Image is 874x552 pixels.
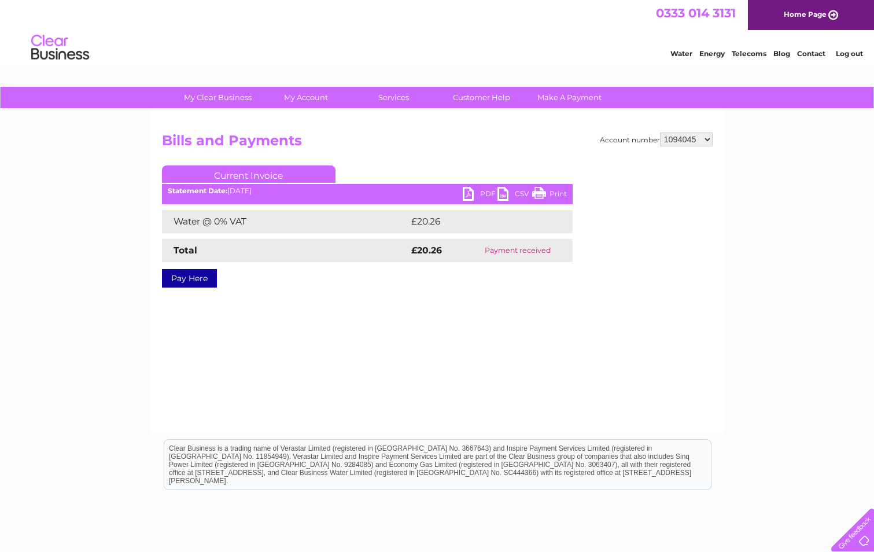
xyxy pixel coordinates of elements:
td: Water @ 0% VAT [162,210,408,233]
a: Customer Help [434,87,529,108]
td: £20.26 [408,210,550,233]
a: My Account [258,87,353,108]
strong: £20.26 [411,245,442,256]
h2: Bills and Payments [162,133,713,154]
a: My Clear Business [170,87,265,108]
a: CSV [497,187,532,204]
a: Energy [699,49,725,58]
a: Blog [773,49,790,58]
a: Telecoms [732,49,766,58]
a: Make A Payment [522,87,617,108]
a: Water [670,49,692,58]
strong: Total [174,245,197,256]
b: Statement Date: [168,186,227,195]
div: [DATE] [162,187,573,195]
td: Payment received [463,239,572,262]
a: Contact [797,49,825,58]
a: Log out [836,49,863,58]
a: Pay Here [162,269,217,288]
a: PDF [463,187,497,204]
a: Current Invoice [162,165,335,183]
a: 0333 014 3131 [656,6,736,20]
img: logo.png [31,30,90,65]
div: Clear Business is a trading name of Verastar Limited (registered in [GEOGRAPHIC_DATA] No. 3667643... [164,6,711,56]
div: Account number [600,133,713,146]
a: Services [346,87,441,108]
a: Print [532,187,567,204]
